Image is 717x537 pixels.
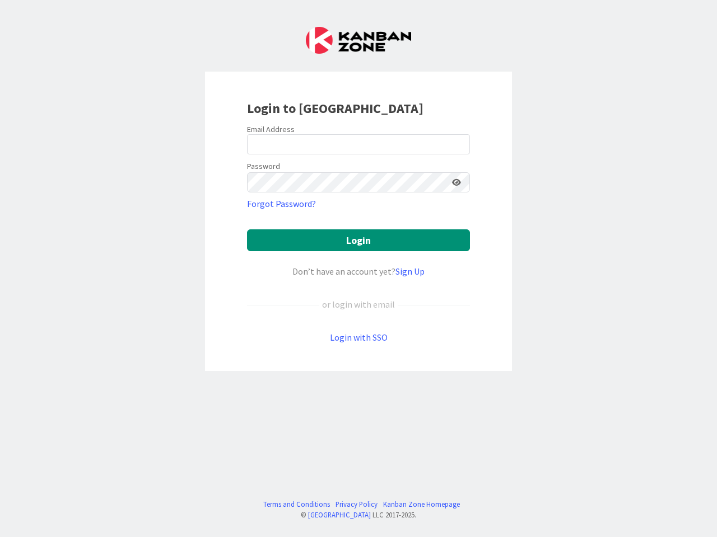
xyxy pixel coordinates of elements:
a: Forgot Password? [247,197,316,210]
div: or login with email [319,298,398,311]
label: Password [247,161,280,172]
div: © LLC 2017- 2025 . [258,510,460,520]
b: Login to [GEOGRAPHIC_DATA] [247,100,423,117]
a: Privacy Policy [336,499,378,510]
button: Login [247,229,470,251]
a: Terms and Conditions [263,499,330,510]
label: Email Address [247,124,295,134]
div: Don’t have an account yet? [247,265,470,278]
img: Kanban Zone [306,27,411,54]
a: Login with SSO [330,332,388,343]
a: Kanban Zone Homepage [383,499,460,510]
a: [GEOGRAPHIC_DATA] [308,510,371,519]
a: Sign Up [395,266,425,277]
